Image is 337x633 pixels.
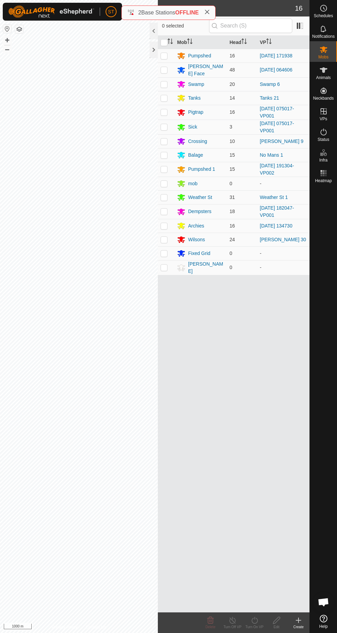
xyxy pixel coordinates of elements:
span: 0 [230,181,232,186]
div: Crossing [188,138,207,145]
button: + [3,36,11,44]
span: Schedules [314,14,333,18]
div: Sick [188,123,197,131]
div: Weather St [188,194,212,201]
span: 48 [230,67,235,73]
div: Swamp [188,81,204,88]
a: [DATE] 064606 [260,67,293,73]
a: [PERSON_NAME] 30 [260,237,306,242]
span: 15 [230,166,235,172]
a: Weather St 1 [260,195,288,200]
span: 16 [230,109,235,115]
a: Tanks 21 [260,95,279,101]
a: Privacy Policy [52,624,77,630]
span: 3 [230,124,232,130]
div: [PERSON_NAME] Face [188,63,224,77]
a: [DATE] 075017-VP001 [260,121,294,133]
div: Balage [188,152,203,159]
span: VPs [319,117,327,121]
button: – [3,45,11,53]
span: 15 [230,152,235,158]
th: VP [257,36,310,49]
span: 14 [230,95,235,101]
span: Neckbands [313,96,334,100]
span: 10 [230,138,235,144]
span: 31 [230,195,235,200]
span: 0 selected [162,22,209,30]
p-sorticon: Activate to sort [241,40,247,45]
div: Edit [265,624,287,630]
a: Swamp 6 [260,81,280,87]
a: [DATE] 182047-VP001 [260,205,294,218]
div: Dempsters [188,208,211,215]
span: ST [108,8,114,15]
span: 0 [230,251,232,256]
div: [PERSON_NAME] [188,260,224,275]
span: Heatmap [315,179,332,183]
span: 24 [230,237,235,242]
td: - [257,246,310,260]
button: Map Layers [15,25,23,33]
a: Contact Us [86,624,106,630]
div: mob [188,180,197,187]
a: No Mans 1 [260,152,283,158]
h2: Mobs [162,4,295,12]
a: [DATE] 191304-VP002 [260,163,294,176]
span: 2 [138,10,141,15]
th: Head [227,36,257,49]
span: 18 [230,209,235,214]
span: Infra [319,158,327,162]
span: OFFLINE [175,10,199,15]
p-sorticon: Activate to sort [266,40,272,45]
span: Mobs [318,55,328,59]
div: Pigtrap [188,109,203,116]
div: Turn On VP [243,624,265,630]
span: 0 [230,265,232,270]
span: Status [317,137,329,142]
input: Search (S) [209,19,292,33]
div: Pumpshed 1 [188,166,215,173]
div: Archies [188,222,204,230]
span: Base Stations [141,10,175,15]
span: Help [319,624,328,629]
td: - [257,177,310,190]
td: - [257,260,310,275]
div: Wilsons [188,236,205,243]
span: Notifications [312,34,335,38]
div: Open chat [313,592,334,612]
th: Mob [174,36,227,49]
span: Animals [316,76,331,80]
p-sorticon: Activate to sort [167,40,173,45]
span: 20 [230,81,235,87]
span: 16 [230,53,235,58]
div: Fixed Grid [188,250,210,257]
button: Reset Map [3,25,11,33]
div: Turn Off VP [221,624,243,630]
div: Tanks [188,95,201,102]
span: 16 [295,3,303,13]
a: Help [310,612,337,631]
span: Delete [206,625,216,629]
a: [DATE] 075017-VP001 [260,106,294,119]
a: [DATE] 171938 [260,53,293,58]
span: 16 [230,223,235,229]
p-sorticon: Activate to sort [187,40,193,45]
a: [DATE] 134730 [260,223,293,229]
img: Gallagher Logo [8,5,94,18]
div: Create [287,624,309,630]
a: [PERSON_NAME] 9 [260,138,304,144]
div: Pumpshed [188,52,211,59]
